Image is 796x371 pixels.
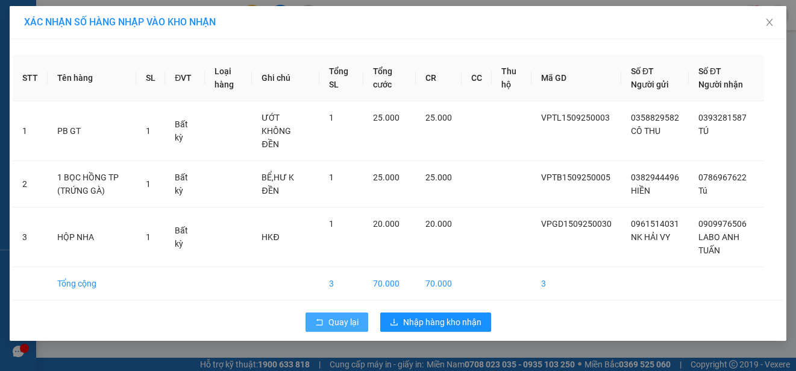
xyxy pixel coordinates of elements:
td: 3 [13,208,48,267]
span: Số ĐT [631,66,654,76]
span: download [390,318,398,328]
th: Tên hàng [48,55,136,101]
td: PB GT [48,101,136,161]
button: downloadNhập hàng kho nhận [380,312,491,332]
td: 2 [13,161,48,208]
th: Loại hàng [205,55,252,101]
span: 0909976506 [698,219,747,229]
span: 20.000 [425,219,452,229]
td: Bất kỳ [165,208,204,267]
span: CÔ THU [631,126,660,136]
span: 1 [146,232,151,242]
th: Tổng cước [363,55,416,101]
span: VPGD1509250030 [541,219,612,229]
span: HIỀN [631,186,650,195]
span: TÚ [698,126,709,136]
th: Mã GD [531,55,621,101]
span: 0786967622 [698,173,747,182]
td: Tổng cộng [48,267,136,300]
span: Tú [698,186,707,195]
td: 1 BỌC HỒNG TP (TRỨNG GÀ) [48,161,136,208]
th: CC [462,55,492,101]
button: Close [753,6,786,40]
td: 1 [13,101,48,161]
span: 25.000 [373,113,400,122]
button: rollbackQuay lại [306,312,368,332]
span: VPTB1509250005 [541,173,610,182]
span: BỂ,HƯ K ĐỀN [262,173,294,195]
span: Người gửi [631,80,669,89]
span: 0961514031 [631,219,679,229]
span: XÁC NHẬN SỐ HÀNG NHẬP VÀO KHO NHẬN [24,16,216,28]
span: 1 [146,126,151,136]
span: LABO ANH TUẤN [698,232,739,255]
span: close [765,17,774,27]
span: HKĐ [262,232,279,242]
span: 1 [146,179,151,189]
span: 0393281587 [698,113,747,122]
th: STT [13,55,48,101]
td: 3 [319,267,363,300]
span: 1 [329,219,334,229]
td: 3 [531,267,621,300]
td: HỘP NHA [48,208,136,267]
th: Ghi chú [252,55,319,101]
span: VPTL1509250003 [541,113,610,122]
span: 25.000 [373,173,400,182]
th: CR [416,55,462,101]
span: ƯỚT KHÔNG ĐỀN [262,113,291,149]
span: 1 [329,173,334,182]
td: Bất kỳ [165,161,204,208]
span: 20.000 [373,219,400,229]
th: Tổng SL [319,55,363,101]
span: Nhập hàng kho nhận [403,316,481,329]
span: 0358829582 [631,113,679,122]
span: Quay lại [328,316,359,329]
span: 1 [329,113,334,122]
span: 25.000 [425,173,452,182]
th: SL [136,55,165,101]
td: 70.000 [416,267,462,300]
th: ĐVT [165,55,204,101]
span: 0382944496 [631,173,679,182]
td: 70.000 [363,267,416,300]
span: rollback [315,318,324,328]
th: Thu hộ [492,55,531,101]
span: NK HẢI VY [631,232,670,242]
span: Người nhận [698,80,743,89]
span: Số ĐT [698,66,721,76]
td: Bất kỳ [165,101,204,161]
span: 25.000 [425,113,452,122]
